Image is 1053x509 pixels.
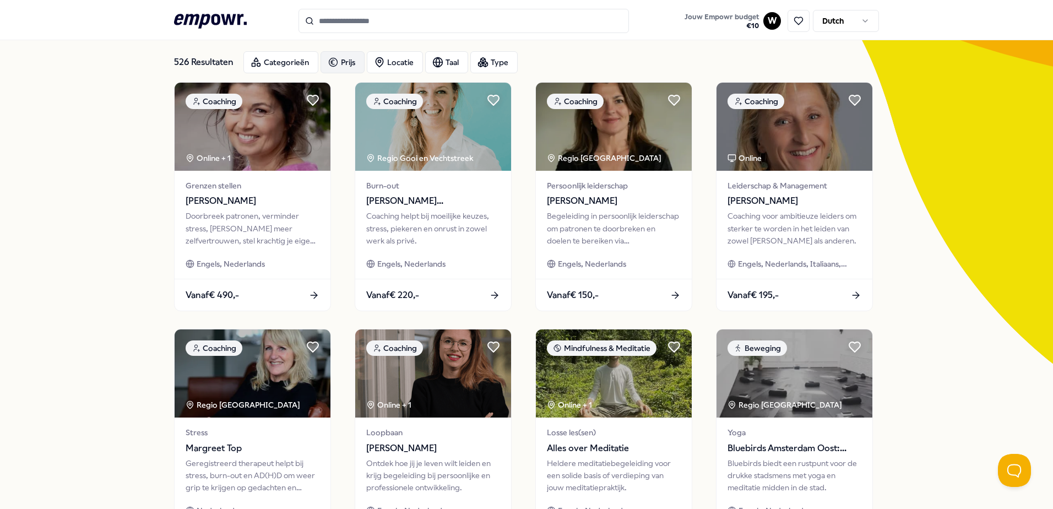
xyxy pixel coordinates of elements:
button: W [763,12,781,30]
div: Mindfulness & Meditatie [547,340,656,356]
a: package imageCoachingRegio [GEOGRAPHIC_DATA] Persoonlijk leiderschap[PERSON_NAME]Begeleiding in p... [535,82,692,311]
div: Online + 1 [547,399,592,411]
span: Loopbaan [366,426,500,438]
input: Search for products, categories or subcategories [298,9,629,33]
a: package imageCoachingRegio Gooi en Vechtstreek Burn-out[PERSON_NAME][GEOGRAPHIC_DATA]Coaching hel... [355,82,512,311]
span: [PERSON_NAME] [728,194,861,208]
button: Taal [425,51,468,73]
div: 526 Resultaten [174,51,235,73]
div: Regio [GEOGRAPHIC_DATA] [186,399,302,411]
span: Vanaf € 195,- [728,288,779,302]
button: Jouw Empowr budget€10 [682,10,761,33]
div: Bluebirds biedt een rustpunt voor de drukke stadsmens met yoga en meditatie midden in de stad. [728,457,861,494]
button: Categorieën [243,51,318,73]
span: Losse les(sen) [547,426,681,438]
button: Type [470,51,518,73]
span: Jouw Empowr budget [685,13,759,21]
div: Coaching helpt bij moeilijke keuzes, stress, piekeren en onrust in zowel werk als privé. [366,210,500,247]
img: package image [536,329,692,418]
span: Vanaf € 150,- [547,288,599,302]
span: Vanaf € 220,- [366,288,419,302]
button: Locatie [367,51,423,73]
div: Coaching [186,94,242,109]
div: Coaching voor ambitieuze leiders om sterker te worden in het leiden van zowel [PERSON_NAME] als a... [728,210,861,247]
div: Regio [GEOGRAPHIC_DATA] [728,399,844,411]
div: Coaching [728,94,784,109]
a: package imageCoachingOnline + 1Grenzen stellen[PERSON_NAME]Doorbreek patronen, verminder stress, ... [174,82,331,311]
div: Regio Gooi en Vechtstreek [366,152,475,164]
img: package image [355,329,511,418]
img: package image [355,83,511,171]
span: Engels, Nederlands [197,258,265,270]
span: Engels, Nederlands, Italiaans, Zweeds [738,258,861,270]
span: Engels, Nederlands [377,258,446,270]
iframe: Help Scout Beacon - Open [998,454,1031,487]
span: Bluebirds Amsterdam Oost: Yoga & Welzijn [728,441,861,456]
div: Online + 1 [366,399,411,411]
span: Alles over Meditatie [547,441,681,456]
span: Burn-out [366,180,500,192]
a: package imageCoachingOnlineLeiderschap & Management[PERSON_NAME]Coaching voor ambitieuze leiders ... [716,82,873,311]
span: € 10 [685,21,759,30]
span: Grenzen stellen [186,180,319,192]
span: [PERSON_NAME] [366,441,500,456]
div: Coaching [366,94,423,109]
img: package image [175,83,330,171]
a: Jouw Empowr budget€10 [680,9,763,33]
div: Online [728,152,762,164]
div: Heldere meditatiebegeleiding voor een solide basis of verdieping van jouw meditatiepraktijk. [547,457,681,494]
span: Stress [186,426,319,438]
img: package image [717,329,872,418]
div: Coaching [366,340,423,356]
span: Margreet Top [186,441,319,456]
span: [PERSON_NAME] [547,194,681,208]
span: Persoonlijk leiderschap [547,180,681,192]
span: Yoga [728,426,861,438]
span: [PERSON_NAME] [186,194,319,208]
div: Beweging [728,340,787,356]
span: [PERSON_NAME][GEOGRAPHIC_DATA] [366,194,500,208]
div: Regio [GEOGRAPHIC_DATA] [547,152,663,164]
div: Coaching [547,94,604,109]
img: package image [536,83,692,171]
img: package image [175,329,330,418]
div: Doorbreek patronen, verminder stress, [PERSON_NAME] meer zelfvertrouwen, stel krachtig je eigen g... [186,210,319,247]
div: Coaching [186,340,242,356]
div: Online + 1 [186,152,231,164]
button: Prijs [321,51,365,73]
div: Geregistreerd therapeut helpt bij stress, burn-out en AD(H)D om weer grip te krijgen op gedachten... [186,457,319,494]
span: Engels, Nederlands [558,258,626,270]
span: Vanaf € 490,- [186,288,239,302]
img: package image [717,83,872,171]
div: Begeleiding in persoonlijk leiderschap om patronen te doorbreken en doelen te bereiken via bewust... [547,210,681,247]
div: Ontdek hoe jij je leven wilt leiden en krijg begeleiding bij persoonlijke en professionele ontwik... [366,457,500,494]
span: Leiderschap & Management [728,180,861,192]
